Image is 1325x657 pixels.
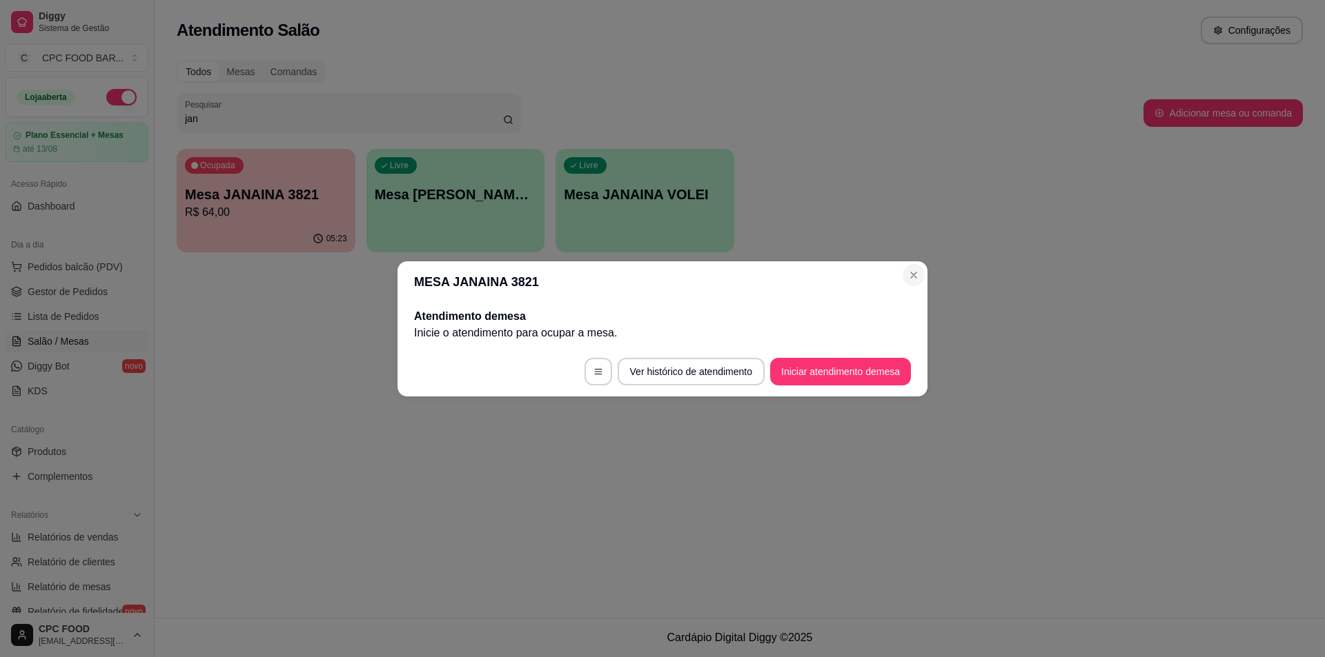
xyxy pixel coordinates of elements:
[397,261,927,303] header: MESA JANAINA 3821
[414,325,911,341] p: Inicie o atendimento para ocupar a mesa .
[903,264,925,286] button: Close
[770,358,911,385] button: Iniciar atendimento demesa
[414,308,911,325] h2: Atendimento de mesa
[618,358,765,385] button: Ver histórico de atendimento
